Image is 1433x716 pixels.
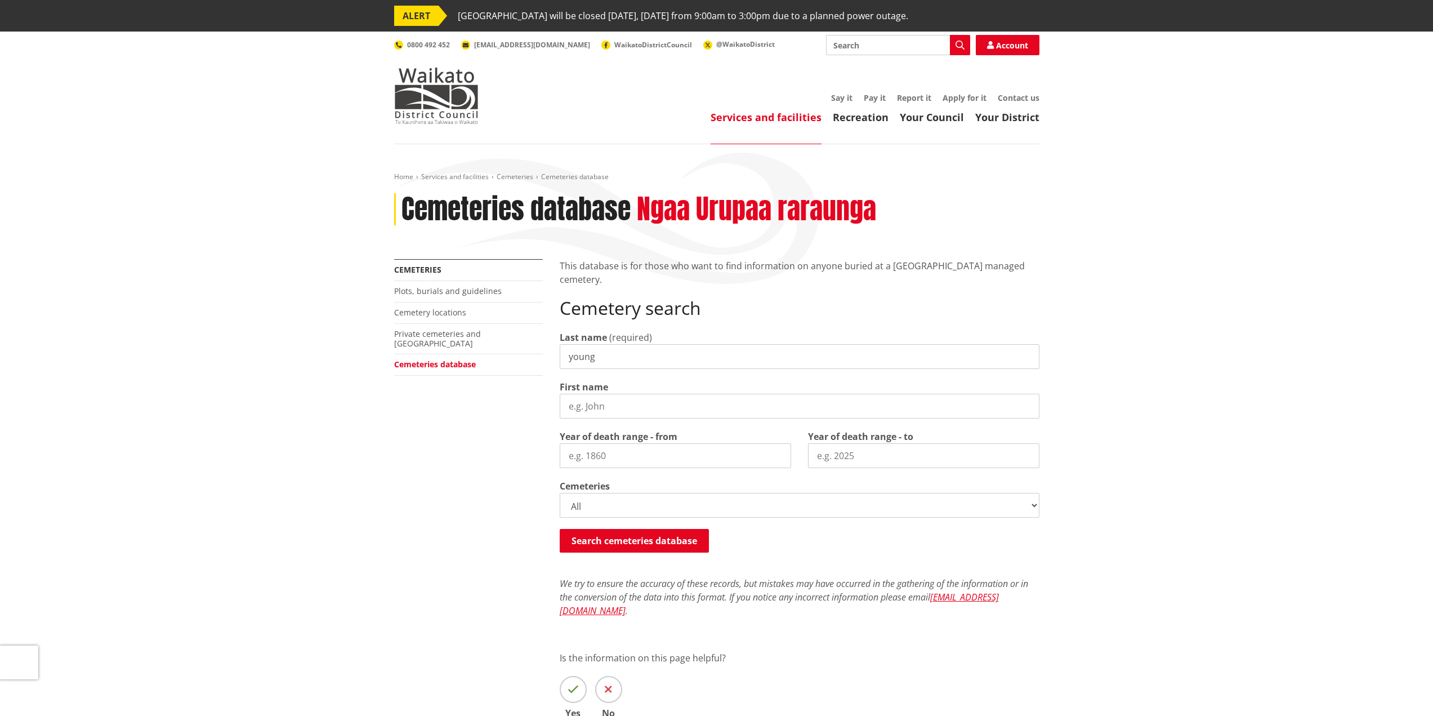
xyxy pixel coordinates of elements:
[394,328,481,349] a: Private cemeteries and [GEOGRAPHIC_DATA]
[394,6,439,26] span: ALERT
[560,591,999,617] a: [EMAIL_ADDRESS][DOMAIN_NAME]
[458,6,908,26] span: [GEOGRAPHIC_DATA] will be closed [DATE], [DATE] from 9:00am to 3:00pm due to a planned power outage.
[976,35,1039,55] a: Account
[897,92,931,103] a: Report it
[394,264,441,275] a: Cemeteries
[560,443,791,468] input: e.g. 1860
[560,651,1039,665] p: Is the information on this page helpful?
[394,40,450,50] a: 0800 492 452
[560,259,1039,286] p: This database is for those who want to find information on anyone buried at a [GEOGRAPHIC_DATA] m...
[808,443,1039,468] input: e.g. 2025
[703,39,775,49] a: @WaikatoDistrict
[716,39,775,49] span: @WaikatoDistrict
[609,331,652,344] span: (required)
[560,380,608,394] label: First name
[560,331,607,344] label: Last name
[394,68,479,124] img: Waikato District Council - Te Kaunihera aa Takiwaa o Waikato
[826,35,970,55] input: Search input
[831,92,852,103] a: Say it
[833,110,889,124] a: Recreation
[601,40,692,50] a: WaikatoDistrictCouncil
[614,40,692,50] span: WaikatoDistrictCouncil
[943,92,986,103] a: Apply for it
[461,40,590,50] a: [EMAIL_ADDRESS][DOMAIN_NAME]
[560,430,677,443] label: Year of death range - from
[421,172,489,181] a: Services and facilities
[401,193,631,226] h1: Cemeteries database
[394,286,502,296] a: Plots, burials and guidelines
[560,529,709,553] button: Search cemeteries database
[407,40,450,50] span: 0800 492 452
[998,92,1039,103] a: Contact us
[975,110,1039,124] a: Your District
[900,110,964,124] a: Your Council
[394,172,1039,182] nav: breadcrumb
[474,40,590,50] span: [EMAIL_ADDRESS][DOMAIN_NAME]
[394,359,476,370] a: Cemeteries database
[560,479,610,493] label: Cemeteries
[394,307,466,318] a: Cemetery locations
[560,344,1039,369] input: e.g. Smith
[808,430,913,443] label: Year of death range - to
[560,394,1039,419] input: e.g. John
[637,193,876,226] h2: Ngaa Urupaa raraunga
[864,92,886,103] a: Pay it
[541,172,609,181] span: Cemeteries database
[394,172,413,181] a: Home
[560,297,1039,319] h2: Cemetery search
[560,577,1028,617] em: We try to ensure the accuracy of these records, but mistakes may have occurred in the gathering o...
[711,110,822,124] a: Services and facilities
[497,172,533,181] a: Cemeteries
